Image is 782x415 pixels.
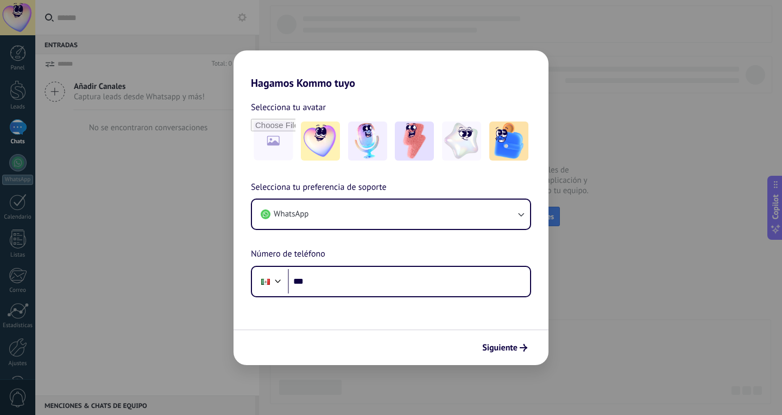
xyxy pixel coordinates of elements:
img: -3.jpeg [395,122,434,161]
img: -5.jpeg [489,122,528,161]
span: WhatsApp [274,209,308,220]
span: Número de teléfono [251,247,325,261]
img: -1.jpeg [301,122,340,161]
span: Selecciona tu avatar [251,100,326,114]
button: WhatsApp [252,200,530,229]
img: -4.jpeg [442,122,481,161]
h2: Hagamos Kommo tuyo [234,50,548,90]
div: Mexico: + 52 [255,270,276,293]
img: -2.jpeg [348,122,387,161]
span: Selecciona tu preferencia de soporte [251,181,387,195]
button: Siguiente [477,339,532,357]
span: Siguiente [482,344,518,352]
